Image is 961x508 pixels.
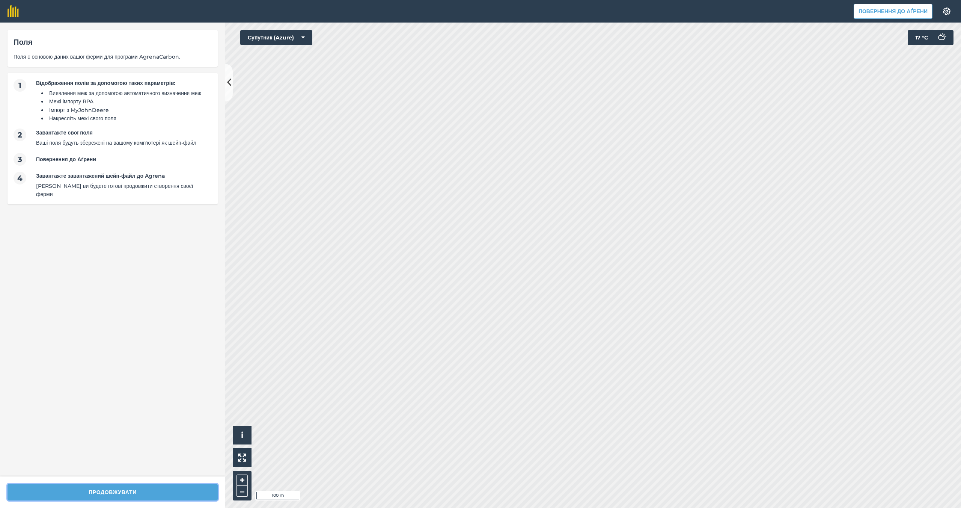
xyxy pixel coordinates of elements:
font: 2 [18,130,22,139]
font: Поля [14,38,32,47]
button: продовжувати [8,484,218,500]
font: [PERSON_NAME] ви будете готові продовжити створення своєї ферми [36,183,193,198]
button: Супутник (Azure) [240,30,312,45]
button: + [236,475,248,486]
img: svg+xml;base64,PD94bWwgdmVyc2lvbj0iMS4wIiBlbmNvZGluZz0idXRmLTgiPz4KPCEtLSBHZW5lcmF0b3I6IEFkb2JlIE... [934,30,949,45]
font: Супутник (Azure) [248,34,294,41]
img: Логотип fieldmargin [8,5,19,17]
button: – [236,486,248,497]
button: i [233,426,252,444]
font: 4 [17,174,23,183]
button: Повернення до Аґрени [854,4,932,19]
font: Накресліть межі свого поля [49,115,116,122]
font: Ваші поля будуть збережені на вашому комп'ютері як шейп-файл [36,139,196,146]
img: Значок шестерні [942,8,951,15]
font: Виявлення меж за допомогою автоматичного визначення меж [49,90,201,97]
font: Відображення полів за допомогою таких параметрів: [36,80,175,86]
font: продовжувати [89,489,137,496]
font: 3 [18,155,22,164]
font: Завантажте свої поля [36,129,93,136]
span: i [241,430,243,440]
font: C [924,34,928,41]
font: Імпорт з MyJohnDeere [49,107,109,113]
font: Завантажте завантажений шейп-файл до Agrena [36,172,165,179]
img: Чотири стрілки, одна спрямована вгору ліворуч, одна вгору праворуч, одна внизу праворуч і остання... [238,454,246,462]
font: Поля є основою даних вашої ферми для програми AgrenaCarbon. [14,53,180,60]
font: 1 [18,81,21,90]
font: ° [922,34,924,41]
button: 17 °C [908,30,953,45]
font: Межі імпорту RPA [49,98,93,105]
font: Повернення до Аґрени [36,156,96,163]
font: Повернення до Аґрени [859,8,928,15]
font: 17 [915,34,920,41]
